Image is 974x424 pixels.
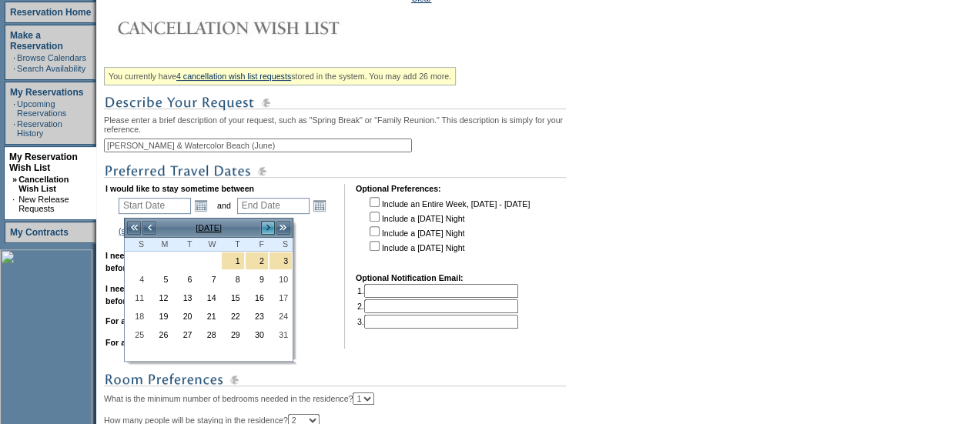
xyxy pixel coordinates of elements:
td: Tuesday, January 06, 2026 [172,270,196,289]
td: New Year's Holiday [269,252,293,270]
a: Reservation Home [10,7,91,18]
td: 2. [357,299,518,313]
th: Tuesday [172,238,196,252]
td: Friday, January 30, 2026 [245,326,269,344]
a: 4 cancellation wish list requests [176,72,291,81]
td: Wednesday, January 14, 2026 [196,289,220,307]
td: Friday, January 23, 2026 [245,307,269,326]
a: 6 [173,271,196,288]
td: Friday, January 09, 2026 [245,270,269,289]
div: You currently have stored in the system. You may add 26 more. [104,67,456,85]
td: Wednesday, January 28, 2026 [196,326,220,344]
a: 5 [149,271,172,288]
td: Monday, January 26, 2026 [149,326,172,344]
a: 16 [246,289,268,306]
b: Optional Preferences: [356,184,441,193]
td: · [13,119,15,138]
a: 23 [246,308,268,325]
a: 24 [269,308,292,325]
td: Saturday, January 31, 2026 [269,326,293,344]
a: < [142,220,157,235]
td: Wednesday, January 21, 2026 [196,307,220,326]
b: I need a maximum of [105,284,186,293]
a: 31 [269,326,292,343]
a: 12 [149,289,172,306]
td: [DATE] [157,219,260,236]
td: · [13,99,15,118]
b: » [12,175,17,184]
a: 30 [246,326,268,343]
td: Tuesday, January 20, 2026 [172,307,196,326]
b: I would like to stay sometime between [105,184,254,193]
td: Thursday, January 15, 2026 [221,289,245,307]
a: Upcoming Reservations [17,99,66,118]
th: Sunday [125,238,149,252]
td: Saturday, January 17, 2026 [269,289,293,307]
td: 1. [357,284,518,298]
td: and [215,195,233,216]
th: Thursday [221,238,245,252]
a: >> [276,220,291,235]
th: Monday [149,238,172,252]
b: For a maximum of [105,338,176,347]
td: Tuesday, January 27, 2026 [172,326,196,344]
a: 15 [222,289,244,306]
td: Thursday, January 08, 2026 [221,270,245,289]
td: · [13,53,15,62]
a: Reservation History [17,119,62,138]
a: 25 [126,326,148,343]
a: 13 [173,289,196,306]
td: · [13,64,15,73]
a: 14 [197,289,219,306]
b: I need a minimum of [105,251,185,260]
a: Open the calendar popup. [192,197,209,214]
td: Sunday, January 11, 2026 [125,289,149,307]
th: Saturday [269,238,293,252]
input: Date format: M/D/Y. Shortcut keys: [T] for Today. [UP] or [.] for Next Day. [DOWN] or [,] for Pre... [119,198,191,214]
td: Tuesday, January 13, 2026 [172,289,196,307]
a: My Reservations [10,87,83,98]
td: Monday, January 05, 2026 [149,270,172,289]
td: Thursday, January 22, 2026 [221,307,245,326]
a: 1 [222,252,244,269]
b: For a minimum of [105,316,174,326]
a: Browse Calendars [17,53,86,62]
a: 11 [126,289,148,306]
td: Saturday, January 24, 2026 [269,307,293,326]
td: Friday, January 16, 2026 [245,289,269,307]
img: subTtlRoomPreferences.gif [104,370,566,389]
a: 26 [149,326,172,343]
a: 3 [269,252,292,269]
a: 21 [197,308,219,325]
a: 28 [197,326,219,343]
a: 22 [222,308,244,325]
a: 4 [126,271,148,288]
a: My Reservation Wish List [9,152,78,173]
a: New Release Requests [18,195,69,213]
td: 3. [357,315,518,329]
td: Monday, January 12, 2026 [149,289,172,307]
a: 17 [269,289,292,306]
td: Sunday, January 04, 2026 [125,270,149,289]
td: · [12,195,17,213]
td: Sunday, January 18, 2026 [125,307,149,326]
td: Wednesday, January 07, 2026 [196,270,220,289]
td: New Year's Holiday [221,252,245,270]
a: 20 [173,308,196,325]
td: Sunday, January 25, 2026 [125,326,149,344]
th: Friday [245,238,269,252]
a: 9 [246,271,268,288]
b: Optional Notification Email: [356,273,464,282]
td: New Year's Holiday [245,252,269,270]
a: My Contracts [10,227,69,238]
a: 2 [246,252,268,269]
td: Saturday, January 10, 2026 [269,270,293,289]
img: Cancellation Wish List [104,12,412,43]
a: 18 [126,308,148,325]
a: 7 [197,271,219,288]
a: 8 [222,271,244,288]
a: > [260,220,276,235]
a: 29 [222,326,244,343]
a: << [126,220,142,235]
td: Thursday, January 29, 2026 [221,326,245,344]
